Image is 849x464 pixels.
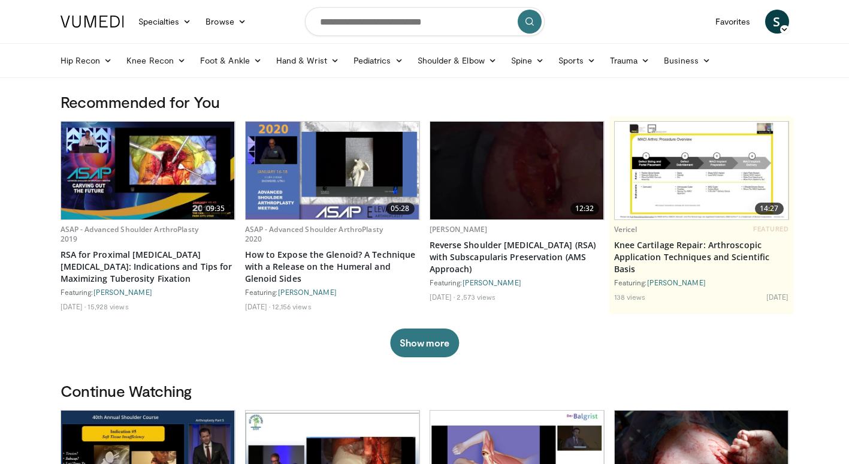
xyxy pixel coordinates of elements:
input: Search topics, interventions [305,7,545,36]
img: 53f6b3b0-db1e-40d0-a70b-6c1023c58e52.620x360_q85_upscale.jpg [61,122,235,219]
li: [DATE] [61,302,86,311]
span: 05:28 [386,203,415,215]
a: Business [657,49,718,73]
a: Specialties [131,10,199,34]
h3: Recommended for You [61,92,789,112]
li: 12,156 views [272,302,311,311]
span: 12:32 [570,203,599,215]
img: 56a87972-5145-49b8-a6bd-8880e961a6a7.620x360_q85_upscale.jpg [246,122,419,219]
div: Featuring: [430,278,605,287]
div: Featuring: [61,287,235,297]
a: 14:27 [615,122,788,219]
a: Hand & Wrist [269,49,346,73]
a: Reverse Shoulder [MEDICAL_DATA] (RSA) with Subscapularis Preservation (AMS Approach) [430,239,605,275]
li: [DATE] [766,292,789,302]
span: FEATURED [753,225,788,233]
a: Trauma [603,49,657,73]
img: f5a43089-e37c-4409-89bd-d6d9eaa40135.620x360_q85_upscale.jpg [430,122,604,219]
span: 09:35 [201,203,230,215]
span: 14:27 [755,203,784,215]
li: [DATE] [245,302,271,311]
img: 2444198d-1b18-4a77-bb67-3e21827492e5.620x360_q85_upscale.jpg [615,122,788,219]
a: Foot & Ankle [193,49,269,73]
a: [PERSON_NAME] [463,278,521,287]
h3: Continue Watching [61,381,789,400]
img: VuMedi Logo [61,16,124,28]
a: ASAP - Advanced Shoulder ArthroPlasty 2020 [245,224,383,244]
a: Knee Cartilage Repair: Arthroscopic Application Techniques and Scientific Basis [614,239,789,275]
a: Hip Recon [53,49,120,73]
li: 15,928 views [87,302,128,311]
a: Vericel [614,224,637,234]
a: [PERSON_NAME] [647,278,706,287]
a: 05:28 [246,122,419,219]
a: Pediatrics [346,49,410,73]
a: Sports [551,49,603,73]
a: 12:32 [430,122,604,219]
a: How to Expose the Glenoid? A Technique with a Release on the Humeral and Glenoid Sides [245,249,420,285]
a: RSA for Proximal [MEDICAL_DATA] [MEDICAL_DATA]: Indications and Tips for Maximizing Tuberosity Fi... [61,249,235,285]
a: Knee Recon [119,49,193,73]
a: Spine [504,49,551,73]
a: Shoulder & Elbow [410,49,504,73]
li: 138 views [614,292,646,302]
a: Favorites [708,10,758,34]
a: [PERSON_NAME] [430,224,488,234]
div: Featuring: [245,287,420,297]
li: 2,573 views [457,292,495,302]
a: [PERSON_NAME] [278,288,337,296]
div: Featuring: [614,278,789,287]
a: S [765,10,789,34]
a: ASAP - Advanced Shoulder ArthroPlasty 2019 [61,224,198,244]
a: 09:35 [61,122,235,219]
a: Browse [198,10,253,34]
a: [PERSON_NAME] [93,288,152,296]
button: Show more [390,329,459,357]
li: [DATE] [430,292,455,302]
